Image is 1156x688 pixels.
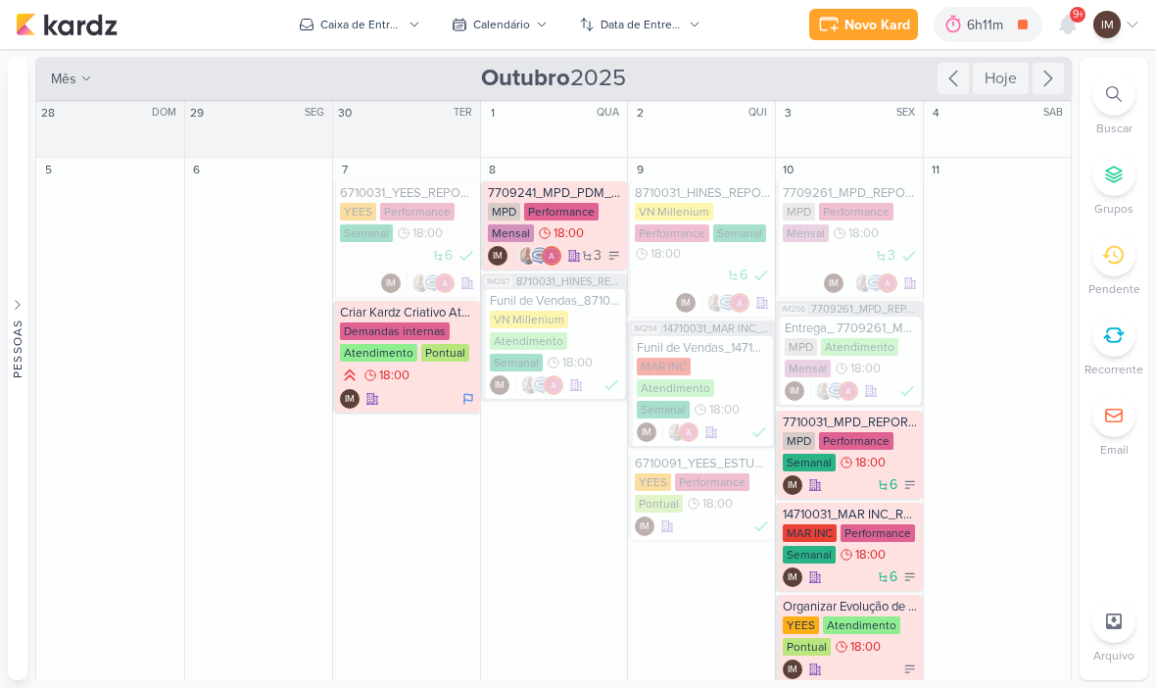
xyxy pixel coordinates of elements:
div: Mensal [783,224,829,242]
div: Hoje [973,63,1029,94]
div: A Fazer [903,478,917,492]
p: Pendente [1088,280,1140,298]
div: Novo Kard [844,15,910,35]
div: Isabella Machado Guimarães [783,660,802,679]
div: 1 [483,103,503,123]
div: Semanal [783,454,836,471]
div: Performance [635,224,709,242]
p: IM [495,381,505,391]
div: MPD [783,432,815,450]
div: Isabella Machado Guimarães [490,375,509,395]
div: Semanal [637,401,690,418]
p: Buscar [1096,120,1132,137]
div: Finalizado [899,381,915,401]
div: Isabella Machado Guimarães [824,273,843,293]
span: 3 [888,249,895,263]
div: YEES [340,203,376,221]
div: MPD [785,338,817,356]
div: Isabella Machado Guimarães [635,516,654,536]
div: Atendimento [637,379,714,397]
span: 6 [740,269,747,282]
img: Caroline Traven De Andrade [423,273,443,293]
div: 7709261_MPD_REPORT_MENSAL_SETEMBRO [783,185,919,201]
div: Finalizado [603,375,619,395]
div: Prioridade Alta [340,366,360,385]
div: A Fazer [903,663,917,676]
div: Semanal [490,354,543,371]
span: 18:00 [855,456,886,469]
div: YEES [635,473,671,491]
div: Isabella Machado Guimarães [785,381,804,401]
div: TER [454,105,478,121]
p: IM [640,522,650,532]
div: Colaboradores: Iara Santos, Caroline Traven De Andrade, Alessandra Gomes [849,273,897,293]
div: Pessoas [9,319,26,378]
div: Performance [380,203,455,221]
img: Alessandra Gomes [542,246,561,266]
div: Isabella Machado Guimarães [1093,11,1121,38]
div: Finalizado [901,246,917,266]
div: Organizar Evolução de Obras Pasta YEES [783,599,919,614]
div: Colaboradores: Iara Santos, Caroline Traven De Andrade, Alessandra Gomes [810,381,858,401]
div: Finalizado [753,266,769,285]
div: 6 [187,160,207,179]
p: IM [788,573,797,583]
div: 5 [38,160,58,179]
div: Atendimento [490,332,567,350]
div: Performance [819,432,893,450]
div: 8 [483,160,503,179]
div: Isabella Machado Guimarães [340,389,360,409]
div: Colaboradores: Iara Santos, Caroline Traven De Andrade, Alessandra Gomes [407,273,455,293]
div: Pontual [783,638,831,656]
div: A Fazer [607,249,621,263]
div: Isabella Machado Guimarães [783,567,802,587]
div: 29 [187,103,207,123]
div: Semanal [340,224,393,242]
div: Colaboradores: Iara Santos, Caroline Traven De Andrade, Alessandra Gomes [513,246,561,266]
div: A Fazer [903,570,917,584]
div: Funil de Vendas_8710031_HINES_REPORT_SEMANAL_09.10 [490,293,622,309]
div: 30 [335,103,355,123]
div: DOM [152,105,182,121]
span: 6 [890,570,897,584]
div: Criador(a): Isabella Machado Guimarães [381,273,401,293]
img: Iara Santos [518,246,538,266]
span: IM287 [485,276,512,287]
p: IM [642,428,651,438]
p: IM [493,252,503,262]
div: Isabella Machado Guimarães [381,273,401,293]
button: Pessoas [8,57,27,680]
div: Criador(a): Isabella Machado Guimarães [488,246,507,266]
div: Finalizado [753,516,769,536]
div: SEG [305,105,330,121]
p: IM [829,279,839,289]
div: Atendimento [340,344,417,362]
div: Criador(a): Isabella Machado Guimarães [783,475,802,495]
div: 6710031_YEES_REPORT_SEMANAL_MARKETING_07.10 [340,185,476,201]
div: Criar Kardz Criativo Atuais Aline [340,305,476,320]
div: 10 [778,160,797,179]
img: Caroline Traven De Andrade [718,293,738,313]
div: 3 [778,103,797,123]
span: 3 [594,249,602,263]
img: Iara Santos [854,273,874,293]
div: Performance [841,524,915,542]
div: QUI [748,105,773,121]
div: Isabella Machado Guimarães [676,293,696,313]
img: Alessandra Gomes [839,381,858,401]
span: 18:00 [702,497,733,511]
img: Alessandra Gomes [730,293,749,313]
div: Isabella Machado Guimarães [637,422,656,442]
div: Performance [675,473,749,491]
div: Criador(a): Isabella Machado Guimarães [635,516,654,536]
div: MAR INC [783,524,837,542]
span: 6 [445,249,453,263]
span: 18:00 [850,362,881,375]
img: Iara Santos [667,422,687,442]
div: 28 [38,103,58,123]
div: 14710031_MAR INC_REPORT_SEMANAL_10.10 [783,507,919,522]
p: Grupos [1094,200,1133,218]
div: Pontual [421,344,469,362]
div: Isabella Machado Guimarães [488,246,507,266]
div: Performance [524,203,599,221]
